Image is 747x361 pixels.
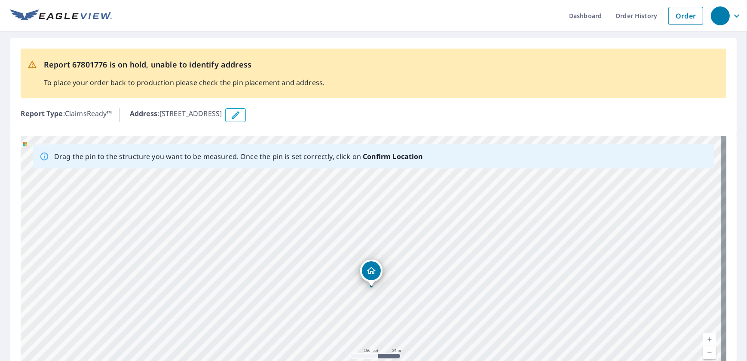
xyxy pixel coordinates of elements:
p: Report 67801776 is on hold, unable to identify address [44,59,325,70]
div: Dropped pin, building 1, Residential property, 705 White Rd SE Old Fort, TN 37362 [360,260,383,286]
p: Drag the pin to the structure you want to be measured. Once the pin is set correctly, click on [54,151,423,162]
p: To place your order back to production please check the pin placement and address. [44,77,325,88]
img: EV Logo [10,9,112,22]
a: Order [668,7,703,25]
b: Confirm Location [363,152,422,161]
b: Address [130,109,158,118]
a: Current Level 18, Zoom In [703,333,716,346]
b: Report Type [21,109,63,118]
p: : [STREET_ADDRESS] [130,108,222,122]
p: : ClaimsReady™ [21,108,112,122]
a: Current Level 18, Zoom Out [703,346,716,359]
